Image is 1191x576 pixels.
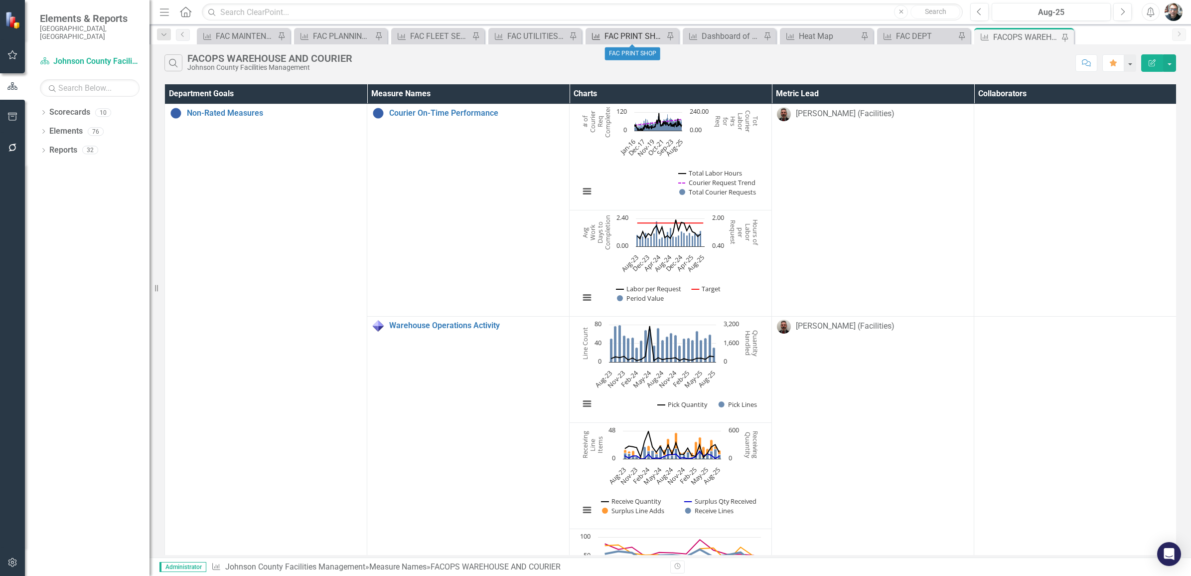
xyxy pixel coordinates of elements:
[710,439,713,451] path: Jun-25, 20. Surplus Line Adds.
[661,237,663,246] path: May-24, 0.79452055. Period Value.
[369,562,427,572] a: Measure Names
[704,338,707,362] path: Jun-25, 52. Pick Lines.
[744,431,760,458] text: Receiving Quantity
[631,465,652,486] text: Feb-24
[627,338,630,362] path: Dec-23, 52. Pick Lines.
[700,340,703,362] path: May-25, 47. Pick Lines.
[40,24,140,41] small: [GEOGRAPHIC_DATA], [GEOGRAPHIC_DATA]
[654,465,675,486] text: Aug-24
[216,30,275,42] div: FAC MAINTENANCE
[652,252,673,273] text: Aug-24
[640,340,643,362] path: Mar-24, 46. Pick Lines.
[650,236,652,246] path: Jan-24, 0.86206897. Period Value.
[689,465,710,487] text: May-25
[974,104,1177,316] td: Double-Click to Edit
[617,137,637,157] text: Jan-16
[657,328,660,362] path: Jul-24, 73. Pick Lines.
[187,64,352,71] div: Johnson County Facilities Management
[580,396,594,410] button: View chart menu, Chart
[744,330,760,357] text: Quantity Handled
[679,188,756,196] button: Show Total Courier Requests
[575,213,766,313] svg: Interactive chart
[696,331,699,362] path: Apr-25, 67. Pick Lines.
[49,126,83,137] a: Elements
[580,290,594,304] button: View chart menu, Chart
[1165,3,1183,21] button: John Beaudoin
[605,369,626,389] text: Nov-23
[372,320,384,332] img: Data Only
[225,562,365,572] a: Johnson County Facilities Management
[896,30,955,42] div: FAC DEPT
[313,30,372,42] div: FAC PLANNING DESIGN & CONSTRUCTION
[675,432,678,448] path: Sep-24, 27. Surplus Line Adds.
[686,235,688,246] path: Feb-25, 0.98181818. Period Value.
[170,107,182,119] img: No Information
[667,114,668,131] path: Aug-22, 107. Total Courier Requests.
[619,368,640,389] text: Feb-24
[880,30,955,42] a: FAC DEPT
[630,253,651,273] text: Dec-23
[646,137,666,157] text: Oct-21
[724,338,739,347] text: 1,600
[683,232,685,246] path: Jan-25, 1.16901408. Period Value.
[595,338,601,347] text: 40
[608,425,615,434] text: 48
[713,347,716,362] path: Aug-25, 31. Pick Lines.
[729,453,732,462] text: 0
[614,326,617,362] path: Sep-23, 77. Pick Lines.
[616,107,627,116] text: 120
[40,79,140,97] input: Search Below...
[202,3,963,21] input: Search ClearPoint...
[729,425,739,434] text: 600
[681,231,683,246] path: Dec-24, 1.30188679. Period Value.
[604,30,664,42] div: FAC PRINT SHOP
[678,345,681,362] path: Dec-24, 36. Pick Lines.
[575,426,766,526] div: Chart. Highcharts interactive chart.
[657,400,708,409] button: Show Pick Quantity
[799,30,858,42] div: Heat Map
[623,125,627,134] text: 0
[610,325,716,362] g: Pick Lines, series 2 of 2. Bar series with 25 bars. Y axis, Line Count.
[661,340,664,362] path: Aug-24, 48. Pick Lines.
[729,219,760,245] text: Hours of Labor per Request
[714,110,760,133] text: Tot Courier Labor Hrs for Req
[678,235,680,246] path: Nov-24, 0.97777778. Period Value.
[605,47,660,60] div: FAC PRINT SHOP
[40,12,140,24] span: Elements & Reports
[49,107,90,118] a: Scorecards
[665,465,687,486] text: Nov-24
[588,30,664,42] a: FAC PRINT SHOP
[297,30,372,42] a: FAC PLANNING DESIGN & CONSTRUCTION
[367,104,570,316] td: Double-Click to Edit Right Click for Context Menu
[575,426,766,526] svg: Interactive chart
[631,368,653,390] text: May-24
[581,431,604,458] text: Receiving Line Items
[82,146,98,155] div: 32
[575,213,766,313] div: Chart. Highcharts interactive chart.
[1157,542,1181,566] div: Open Intercom Messenger
[616,213,628,222] text: 2.40
[712,213,724,222] text: 2.00
[612,453,615,462] text: 0
[595,319,601,328] text: 80
[49,145,77,156] a: Reports
[593,369,614,389] text: Aug-23
[678,465,698,486] text: Feb-25
[491,30,567,42] a: FAC UTILITIES / ENERGY MANAGEMENT
[389,321,564,330] a: Warehouse Operations Activity
[581,105,612,138] text: # of Courier Req Completed
[678,178,756,187] button: Show Courier Request Trend
[4,10,23,29] img: ClearPoint Strategy
[692,235,694,246] path: Apr-25, 0.91549296. Period Value.
[507,30,567,42] div: FAC UTILITIES / ENERGY MANAGEMENT
[584,551,591,560] text: 50
[575,320,766,419] div: Chart. Highcharts interactive chart.
[644,368,665,389] text: Aug-24
[618,325,621,362] path: Oct-23, 79. Pick Lines.
[993,31,1059,43] div: FACOPS WAREHOUSE AND COURIER
[664,252,685,273] text: Dec-24
[633,111,684,133] g: Total Labor Hours, series 1 of 3. Line with 116 data points. Y axis, Tot Courier Labor Hrs for Req.
[712,241,724,250] text: 0.40
[691,284,721,293] button: Show Target
[678,169,742,178] button: Show Total Labor Hours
